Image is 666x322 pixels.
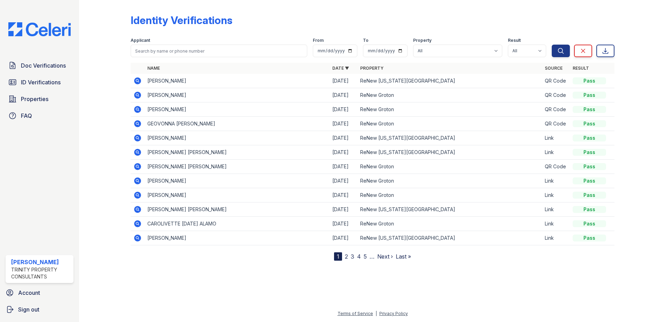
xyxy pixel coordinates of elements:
div: | [375,311,377,316]
span: ID Verifications [21,78,61,86]
td: GEOVONNA [PERSON_NAME] [145,117,330,131]
td: Link [542,131,570,145]
div: Pass [573,192,606,199]
label: Property [413,38,432,43]
a: 3 [351,253,354,260]
td: [PERSON_NAME] [PERSON_NAME] [145,145,330,160]
td: [PERSON_NAME] [145,131,330,145]
td: ReNew [US_STATE][GEOGRAPHIC_DATA] [357,131,542,145]
td: [PERSON_NAME] [PERSON_NAME] [145,202,330,217]
div: Identity Verifications [131,14,232,26]
td: [DATE] [330,174,357,188]
a: Date ▼ [332,66,349,71]
td: [PERSON_NAME] [145,74,330,88]
div: Pass [573,149,606,156]
td: [DATE] [330,88,357,102]
td: ReNew [US_STATE][GEOGRAPHIC_DATA] [357,145,542,160]
td: [DATE] [330,102,357,117]
td: Link [542,217,570,231]
td: CAROLIVETTE [DATE] ALAMO [145,217,330,231]
td: ReNew [US_STATE][GEOGRAPHIC_DATA] [357,74,542,88]
td: QR Code [542,160,570,174]
a: Terms of Service [338,311,373,316]
td: QR Code [542,74,570,88]
td: [PERSON_NAME] [PERSON_NAME] [145,160,330,174]
td: [DATE] [330,231,357,245]
a: Property [360,66,384,71]
a: ID Verifications [6,75,73,89]
td: [DATE] [330,188,357,202]
span: Doc Verifications [21,61,66,70]
div: Pass [573,177,606,184]
td: Link [542,145,570,160]
a: Sign out [3,302,76,316]
div: Pass [573,77,606,84]
div: Pass [573,106,606,113]
a: 4 [357,253,361,260]
span: Properties [21,95,48,103]
div: Pass [573,163,606,170]
a: Last » [396,253,411,260]
td: ReNew Groton [357,102,542,117]
div: Pass [573,206,606,213]
td: ReNew [US_STATE][GEOGRAPHIC_DATA] [357,202,542,217]
td: [PERSON_NAME] [145,102,330,117]
td: [DATE] [330,117,357,131]
a: Privacy Policy [379,311,408,316]
a: Source [545,66,563,71]
td: Link [542,174,570,188]
td: [PERSON_NAME] [145,88,330,102]
div: [PERSON_NAME] [11,258,71,266]
td: ReNew Groton [357,117,542,131]
div: Trinity Property Consultants [11,266,71,280]
div: Pass [573,120,606,127]
label: Applicant [131,38,150,43]
a: FAQ [6,109,73,123]
a: Account [3,286,76,300]
td: QR Code [542,88,570,102]
div: Pass [573,135,606,141]
span: Sign out [18,305,39,314]
div: Pass [573,235,606,242]
a: Doc Verifications [6,59,73,72]
td: [DATE] [330,202,357,217]
td: ReNew Groton [357,188,542,202]
a: Properties [6,92,73,106]
label: To [363,38,369,43]
td: ReNew Groton [357,217,542,231]
td: ReNew Groton [357,174,542,188]
span: Account [18,289,40,297]
label: Result [508,38,521,43]
td: [PERSON_NAME] [145,174,330,188]
a: 2 [345,253,348,260]
div: 1 [334,252,342,261]
td: Link [542,231,570,245]
td: Link [542,202,570,217]
label: From [313,38,324,43]
a: 5 [364,253,367,260]
input: Search by name or phone number [131,45,307,57]
td: QR Code [542,117,570,131]
div: Pass [573,220,606,227]
td: [DATE] [330,131,357,145]
span: FAQ [21,112,32,120]
td: QR Code [542,102,570,117]
td: [PERSON_NAME] [145,188,330,202]
td: [DATE] [330,160,357,174]
td: [PERSON_NAME] [145,231,330,245]
td: [DATE] [330,217,357,231]
td: ReNew Groton [357,88,542,102]
a: Name [147,66,160,71]
td: Link [542,188,570,202]
a: Next › [377,253,393,260]
span: … [370,252,374,261]
td: [DATE] [330,145,357,160]
td: [DATE] [330,74,357,88]
img: CE_Logo_Blue-a8612792a0a2168367f1c8372b55b34899dd931a85d93a1a3d3e32e68fde9ad4.png [3,22,76,36]
td: ReNew [US_STATE][GEOGRAPHIC_DATA] [357,231,542,245]
td: ReNew Groton [357,160,542,174]
div: Pass [573,92,606,99]
a: Result [573,66,589,71]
